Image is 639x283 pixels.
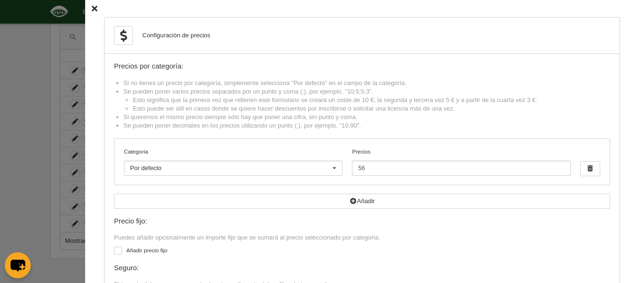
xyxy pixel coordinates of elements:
label: Añadir precio fijo [114,246,610,257]
div: Precios por categoría: [114,62,610,70]
label: Precios [352,147,570,176]
li: Si queremos el mismo precio siempre sólo hay que poner una cifra, sin punto y coma. [123,113,610,121]
i: Cerrar [92,6,97,12]
div: Configuración de precios [142,31,210,40]
button: Añadir [114,194,610,209]
li: Se pueden poner varios precios separados por un punto y coma (;), por ejemplo, "10;5;5;3". [123,87,610,113]
button: chat-button [5,252,31,278]
div: Seguro: [114,264,610,272]
div: Precio fijo: [114,217,610,225]
div: Puedes añadir opcionalmente un importe fijo que se sumará al precio seleccionado por categoría. [114,233,610,242]
li: Si no tienes un precio por categoría, simplemente selecciona "Por defecto" en el campo de la cate... [123,79,610,87]
input: Precios [352,161,570,176]
li: Se pueden poner decimales en los precios utilizando un punto (.), por ejemplo, "10.90". [123,121,610,130]
li: Esto puede ser útil en casos donde se quiere hacer descuentos por inscribirse o solicitar una lic... [133,104,610,113]
li: Esto significa que la primera vez que rellenen este formulario se creará un coste de 10 €, la seg... [133,96,610,104]
span: Por defecto [130,164,162,172]
label: Categoría [124,147,342,156]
